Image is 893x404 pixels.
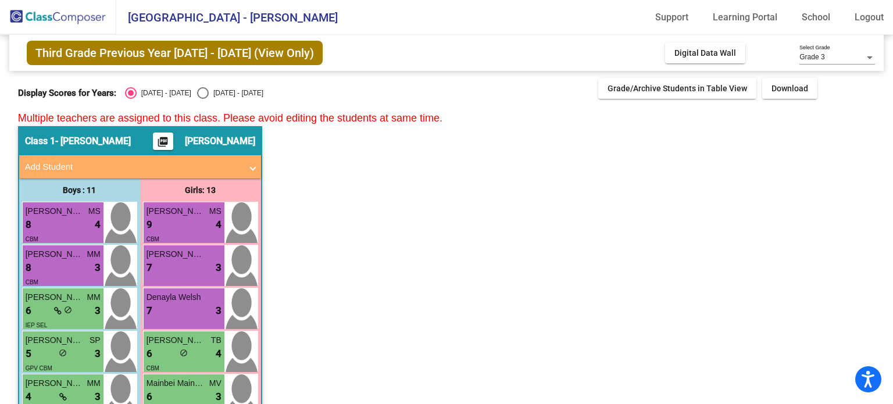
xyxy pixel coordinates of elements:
span: 9 [147,217,152,233]
span: MM [87,291,100,303]
span: 3 [95,260,101,276]
span: Class 1 [25,135,55,147]
button: Print Students Details [153,133,173,150]
span: do_not_disturb_alt [180,349,188,357]
span: Grade/Archive Students in Table View [608,84,747,93]
span: [GEOGRAPHIC_DATA] - [PERSON_NAME] [116,8,338,27]
span: - [PERSON_NAME] [55,135,131,147]
span: [PERSON_NAME] [26,334,84,346]
div: [DATE] - [DATE] [209,88,263,98]
span: 3 [216,260,222,276]
span: do_not_disturb_alt [64,306,72,314]
button: Digital Data Wall [665,42,745,63]
span: Multiple teachers are assigned to this class. Please avoid editing the students at same time. [18,112,442,124]
a: Logout [845,8,893,27]
span: 3 [95,346,101,362]
span: [PERSON_NAME] [PERSON_NAME] [26,205,84,217]
span: CBM [26,236,38,242]
span: Grade 3 [799,53,824,61]
span: 3 [95,303,101,319]
span: Download [771,84,808,93]
span: Third Grade Previous Year [DATE] - [DATE] (View Only) [27,41,323,65]
span: MM [87,377,100,389]
span: Mainbei Mainbei [147,377,205,389]
span: IEP SEL [26,322,48,328]
button: Grade/Archive Students in Table View [598,78,756,99]
span: Denayla Welsh [147,291,205,303]
a: School [792,8,840,27]
span: 7 [147,303,152,319]
span: CBM [147,365,159,371]
div: [DATE] - [DATE] [137,88,191,98]
mat-icon: picture_as_pdf [156,136,170,152]
span: [PERSON_NAME] [147,248,205,260]
span: 6 [26,303,31,319]
span: 5 [26,346,31,362]
span: 3 [216,303,222,319]
a: Learning Portal [703,8,787,27]
span: MS [209,205,222,217]
mat-radio-group: Select an option [125,87,263,99]
span: 4 [216,217,222,233]
div: Girls: 13 [140,178,261,202]
span: TB [211,334,222,346]
span: 4 [216,346,222,362]
span: Display Scores for Years: [18,88,116,98]
span: CBM [147,236,159,242]
span: 8 [26,217,31,233]
span: MV [209,377,222,389]
span: [PERSON_NAME] [185,135,255,147]
span: GPV CBM [26,365,52,371]
mat-panel-title: Add Student [25,160,241,174]
span: MM [87,248,100,260]
span: Digital Data Wall [674,48,736,58]
span: CBM [26,279,38,285]
div: Boys : 11 [19,178,140,202]
mat-expansion-panel-header: Add Student [19,155,261,178]
span: [PERSON_NAME] [26,291,84,303]
span: [PERSON_NAME] [147,205,205,217]
span: 6 [147,346,152,362]
a: Support [646,8,698,27]
span: 7 [147,260,152,276]
span: SP [90,334,101,346]
span: 8 [26,260,31,276]
span: do_not_disturb_alt [59,349,67,357]
span: [PERSON_NAME] [147,334,205,346]
span: MS [88,205,101,217]
button: Download [762,78,817,99]
span: [PERSON_NAME] [26,248,84,260]
span: 4 [95,217,101,233]
span: [PERSON_NAME] [26,377,84,389]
